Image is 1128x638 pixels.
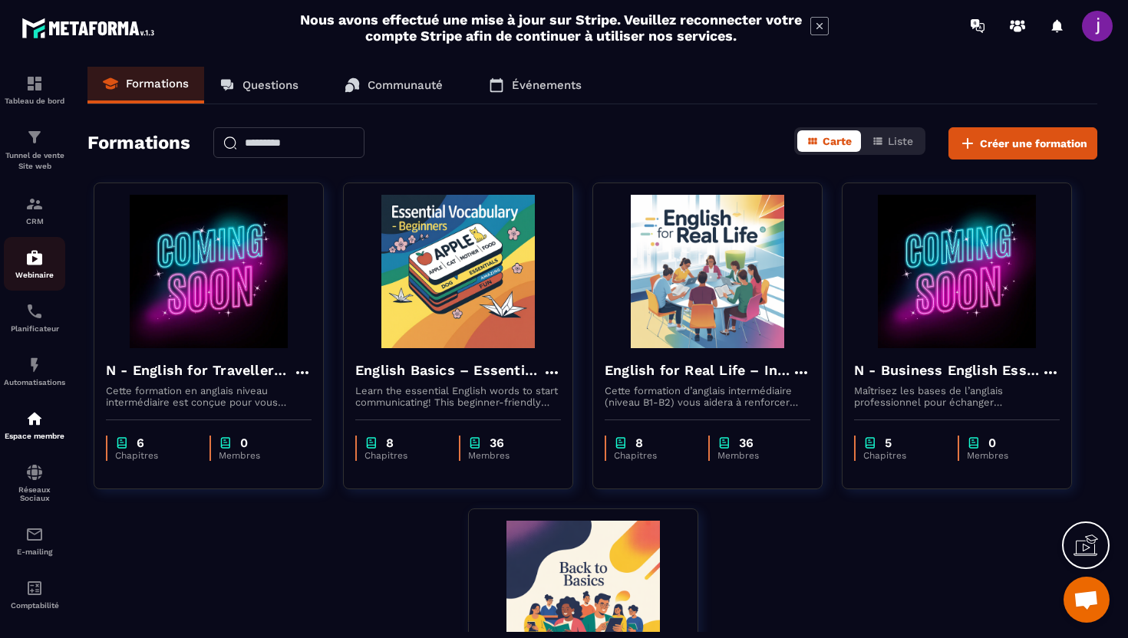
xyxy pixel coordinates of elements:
[4,567,65,621] a: accountantaccountantComptabilité
[739,436,754,450] p: 36
[25,463,44,482] img: social-network
[25,302,44,321] img: scheduler
[4,344,65,398] a: automationsautomationsAutomatisations
[863,450,942,461] p: Chapitres
[4,237,65,291] a: automationsautomationsWebinaire
[4,117,65,183] a: formationformationTunnel de vente Site web
[204,67,314,104] a: Questions
[605,385,810,408] p: Cette formation d’anglais intermédiaire (niveau B1-B2) vous aidera à renforcer votre grammaire, e...
[4,291,65,344] a: schedulerschedulerPlanificateur
[854,385,1060,408] p: Maîtrisez les bases de l’anglais professionnel pour échanger efficacement par e-mail, téléphone, ...
[4,398,65,452] a: automationsautomationsEspace membre
[797,130,861,152] button: Carte
[219,436,233,450] img: chapter
[4,432,65,440] p: Espace membre
[106,360,293,381] h4: N - English for Travellers – Intermediate Level
[25,74,44,93] img: formation
[717,436,731,450] img: chapter
[468,436,482,450] img: chapter
[473,67,597,104] a: Événements
[25,579,44,597] img: accountant
[115,436,129,450] img: chapter
[240,436,248,450] p: 0
[364,436,378,450] img: chapter
[25,248,44,267] img: automations
[126,77,189,90] p: Formations
[888,135,913,147] span: Liste
[25,409,44,428] img: automations
[299,12,803,44] h2: Nous avons effectué une mise à jour sur Stripe. Veuillez reconnecter votre compte Stripe afin de ...
[242,78,298,92] p: Questions
[94,183,343,508] a: formation-backgroundN - English for Travellers – Intermediate LevelCette formation en anglais niv...
[854,195,1060,348] img: formation-background
[967,450,1044,461] p: Membres
[4,324,65,333] p: Planificateur
[4,514,65,567] a: emailemailE-mailing
[854,360,1041,381] h4: N - Business English Essentials – Communicate with Confidence
[980,136,1087,151] span: Créer une formation
[4,378,65,386] p: Automatisations
[106,195,312,348] img: formation-background
[25,195,44,213] img: formation
[25,356,44,374] img: automations
[4,97,65,105] p: Tableau de bord
[863,436,877,450] img: chapter
[823,135,852,147] span: Carte
[717,450,795,461] p: Membres
[87,127,190,159] h2: Formations
[355,195,561,348] img: formation-background
[605,195,810,348] img: formation-background
[87,67,204,104] a: Formations
[4,548,65,556] p: E-mailing
[368,78,443,92] p: Communauté
[988,436,996,450] p: 0
[948,127,1097,159] button: Créer une formation
[4,217,65,225] p: CRM
[4,183,65,237] a: formationformationCRM
[967,436,981,450] img: chapter
[137,436,144,450] p: 6
[4,601,65,610] p: Comptabilité
[614,436,628,450] img: chapter
[614,450,693,461] p: Chapitres
[512,78,582,92] p: Événements
[490,436,504,450] p: 36
[219,450,296,461] p: Membres
[842,183,1091,508] a: formation-backgroundN - Business English Essentials – Communicate with ConfidenceMaîtrisez les ba...
[364,450,444,461] p: Chapitres
[386,436,394,450] p: 8
[21,14,160,42] img: logo
[25,525,44,544] img: email
[4,485,65,502] p: Réseaux Sociaux
[468,450,546,461] p: Membres
[1064,577,1110,623] div: Ouvrir le chat
[885,436,892,450] p: 5
[355,385,561,408] p: Learn the essential English words to start communicating! This beginner-friendly course will help...
[25,128,44,146] img: formation
[106,385,312,408] p: Cette formation en anglais niveau intermédiaire est conçue pour vous rendre à l’aise à l’étranger...
[4,271,65,279] p: Webinaire
[343,183,592,508] a: formation-backgroundEnglish Basics – Essential Vocabulary for BeginnersLearn the essential Englis...
[635,436,643,450] p: 8
[115,450,194,461] p: Chapitres
[4,63,65,117] a: formationformationTableau de bord
[605,360,792,381] h4: English for Real Life – Intermediate Level
[592,183,842,508] a: formation-backgroundEnglish for Real Life – Intermediate LevelCette formation d’anglais intermédi...
[329,67,458,104] a: Communauté
[355,360,543,381] h4: English Basics – Essential Vocabulary for Beginners
[4,150,65,172] p: Tunnel de vente Site web
[4,452,65,514] a: social-networksocial-networkRéseaux Sociaux
[862,130,922,152] button: Liste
